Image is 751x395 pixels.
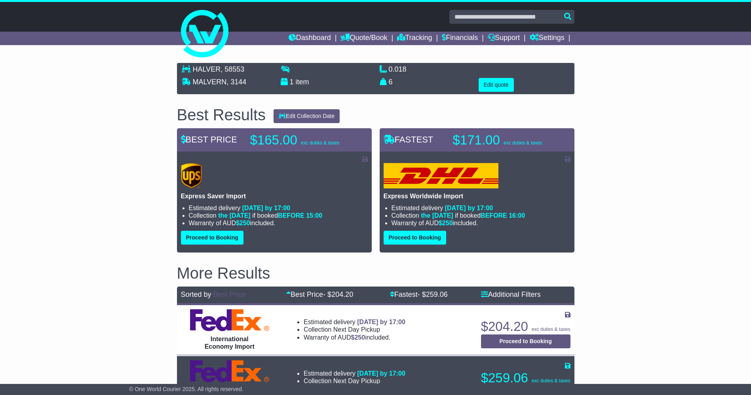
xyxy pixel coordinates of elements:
[421,212,453,219] span: the [DATE]
[530,32,565,45] a: Settings
[289,32,331,45] a: Dashboard
[173,106,270,123] div: Best Results
[439,220,453,226] span: $
[304,318,405,326] li: Estimated delivery
[481,334,570,348] button: Proceed to Booking
[384,163,498,188] img: DHL: Express Worldwide Import
[532,378,570,384] span: exc duties & taxes
[442,32,478,45] a: Financials
[189,212,368,219] li: Collection
[509,212,525,219] span: 16:00
[296,78,309,86] span: item
[481,291,541,298] a: Additional Filters
[384,231,446,245] button: Proceed to Booking
[351,334,365,341] span: $
[481,212,507,219] span: BEFORE
[190,309,269,331] img: FedEx Express: International Economy Import
[354,334,365,341] span: 250
[392,219,570,227] li: Warranty of AUD included.
[301,140,339,146] span: exc duties & taxes
[397,32,432,45] a: Tracking
[129,386,243,392] span: © One World Courier 2025. All rights reserved.
[181,192,368,200] p: Express Saver Import
[242,205,291,211] span: [DATE] by 17:00
[357,370,405,377] span: [DATE] by 17:00
[532,327,570,332] span: exc duties & taxes
[304,326,405,333] li: Collection
[340,32,387,45] a: Quote/Book
[226,78,246,86] span: , 3144
[333,326,380,333] span: Next Day Pickup
[177,264,574,282] h2: More Results
[213,291,246,298] a: Best Price
[193,78,227,86] span: MALVERN
[218,212,322,219] span: if booked
[481,370,570,386] p: $259.06
[218,212,250,219] span: the [DATE]
[331,291,353,298] span: 204.20
[236,220,250,226] span: $
[392,204,570,212] li: Estimated delivery
[306,212,322,219] span: 15:00
[392,212,570,219] li: Collection
[384,192,570,200] p: Express Worldwide Import
[390,291,448,298] a: Fastest- $259.06
[181,231,243,245] button: Proceed to Booking
[504,140,542,146] span: exc duties & taxes
[426,291,448,298] span: 259.06
[304,377,405,385] li: Collection
[189,204,368,212] li: Estimated delivery
[240,220,250,226] span: 250
[479,78,514,92] button: Edit quote
[389,65,407,73] span: 0.018
[333,378,380,384] span: Next Day Pickup
[453,132,552,148] p: $171.00
[323,291,353,298] span: - $
[274,109,340,123] button: Edit Collection Date
[190,360,269,382] img: FedEx Express: International Priority Import
[290,78,294,86] span: 1
[205,336,255,350] span: International Economy Import
[389,78,393,86] span: 6
[421,212,525,219] span: if booked
[181,291,211,298] span: Sorted by
[304,334,405,341] li: Warranty of AUD included.
[193,65,221,73] span: HALVER
[384,135,433,144] span: FASTEST
[445,205,493,211] span: [DATE] by 17:00
[278,212,304,219] span: BEFORE
[357,319,405,325] span: [DATE] by 17:00
[442,220,453,226] span: 250
[189,219,368,227] li: Warranty of AUD included.
[418,291,448,298] span: - $
[286,291,353,298] a: Best Price- $204.20
[481,319,570,334] p: $204.20
[181,163,202,188] img: UPS (new): Express Saver Import
[221,65,244,73] span: , 58553
[304,370,405,377] li: Estimated delivery
[250,132,349,148] p: $165.00
[181,135,237,144] span: BEST PRICE
[488,32,520,45] a: Support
